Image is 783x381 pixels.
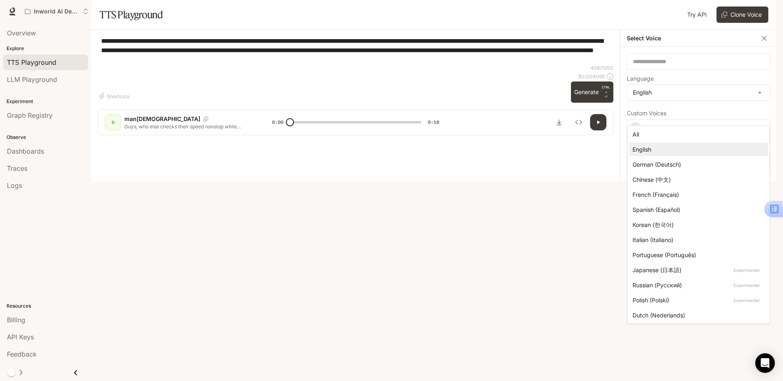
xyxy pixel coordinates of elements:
[633,130,761,139] div: All
[633,220,761,229] div: Korean (한국어)
[633,145,761,154] div: English
[633,251,761,259] div: Portuguese (Português)
[633,190,761,199] div: French (Français)
[633,236,761,244] div: Italian (Italiano)
[633,205,761,214] div: Spanish (Español)
[633,281,761,289] div: Russian (Русский)
[633,266,761,274] div: Japanese (日本語)
[732,297,761,304] p: Experimental
[633,296,761,304] div: Polish (Polski)
[732,266,761,274] p: Experimental
[633,160,761,169] div: German (Deutsch)
[732,282,761,289] p: Experimental
[633,311,761,319] div: Dutch (Nederlands)
[633,175,761,184] div: Chinese (中文)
